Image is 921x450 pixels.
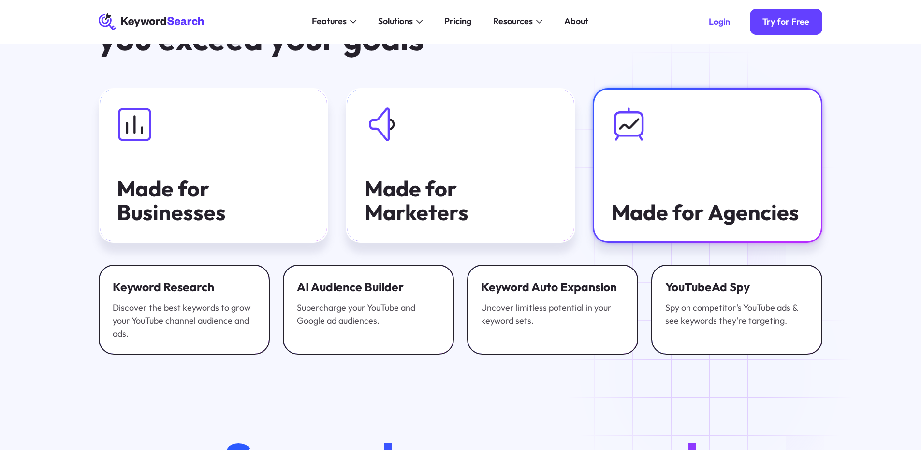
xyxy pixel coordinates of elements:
div: Solutions [378,15,413,28]
a: YouTubeAd SpySpy on competitor's YouTube ads & see keywords they're targeting. [651,265,822,355]
a: Keyword ResearchDiscover the best keywords to grow your YouTube channel audience and ads. [99,265,270,355]
div: Login [709,16,730,27]
a: Made for Agencies [593,88,822,243]
div: Pricing [444,15,471,28]
a: Try for Free [750,9,823,35]
a: Pricing [438,13,478,30]
div: Features [312,15,347,28]
a: Keyword Auto ExpansionUncover limitless potential in your keyword sets. [467,265,638,355]
div: About [564,15,588,28]
div: Uncover limitless potential in your keyword sets. [481,301,624,328]
a: Made for Marketers [346,88,575,243]
div: Try for Free [762,16,809,27]
div: Discover the best keywords to grow your YouTube channel audience and ads. [113,301,256,341]
a: Login [696,9,743,35]
span: Ad Spy [712,279,750,294]
div: Spy on competitor's YouTube ads & see keywords they're targeting. [665,301,808,328]
div: Keyword Auto Expansion [481,279,624,295]
div: Keyword Research [113,279,256,295]
div: Made for Agencies [612,200,804,224]
div: AI Audience Builder [297,279,440,295]
div: YouTube [665,279,808,295]
div: Supercharge your YouTube and Google ad audiences. [297,301,440,328]
div: Made for Businesses [117,177,309,225]
div: Resources [493,15,533,28]
a: About [558,13,595,30]
div: Made for Marketers [365,177,557,225]
a: AI Audience BuilderSupercharge your YouTube and Google ad audiences. [283,265,454,355]
a: Made for Businesses [99,88,328,243]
